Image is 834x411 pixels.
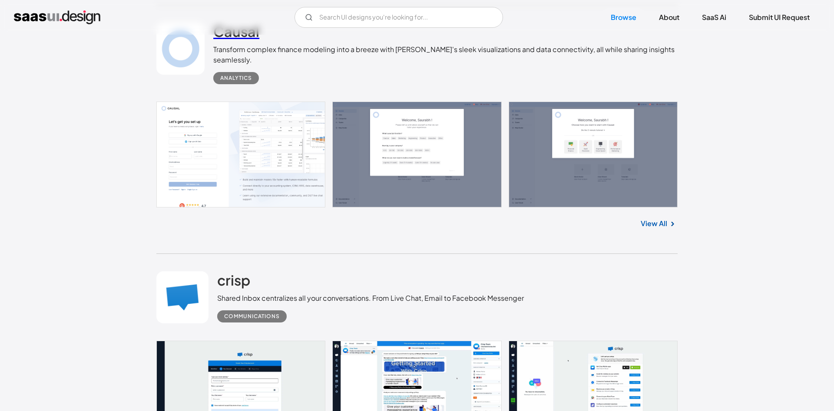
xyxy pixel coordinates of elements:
a: View All [641,218,667,229]
div: Analytics [220,73,252,83]
a: Browse [600,8,647,27]
h2: crisp [217,271,250,289]
input: Search UI designs you're looking for... [295,7,503,28]
a: crisp [217,271,250,293]
div: Shared Inbox centralizes all your conversations. From Live Chat, Email to Facebook Messenger [217,293,524,303]
a: Submit UI Request [738,8,820,27]
a: SaaS Ai [692,8,737,27]
div: Transform complex finance modeling into a breeze with [PERSON_NAME]'s sleek visualizations and da... [213,44,678,65]
div: Communications [224,311,280,322]
form: Email Form [295,7,503,28]
a: home [14,10,100,24]
a: About [649,8,690,27]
